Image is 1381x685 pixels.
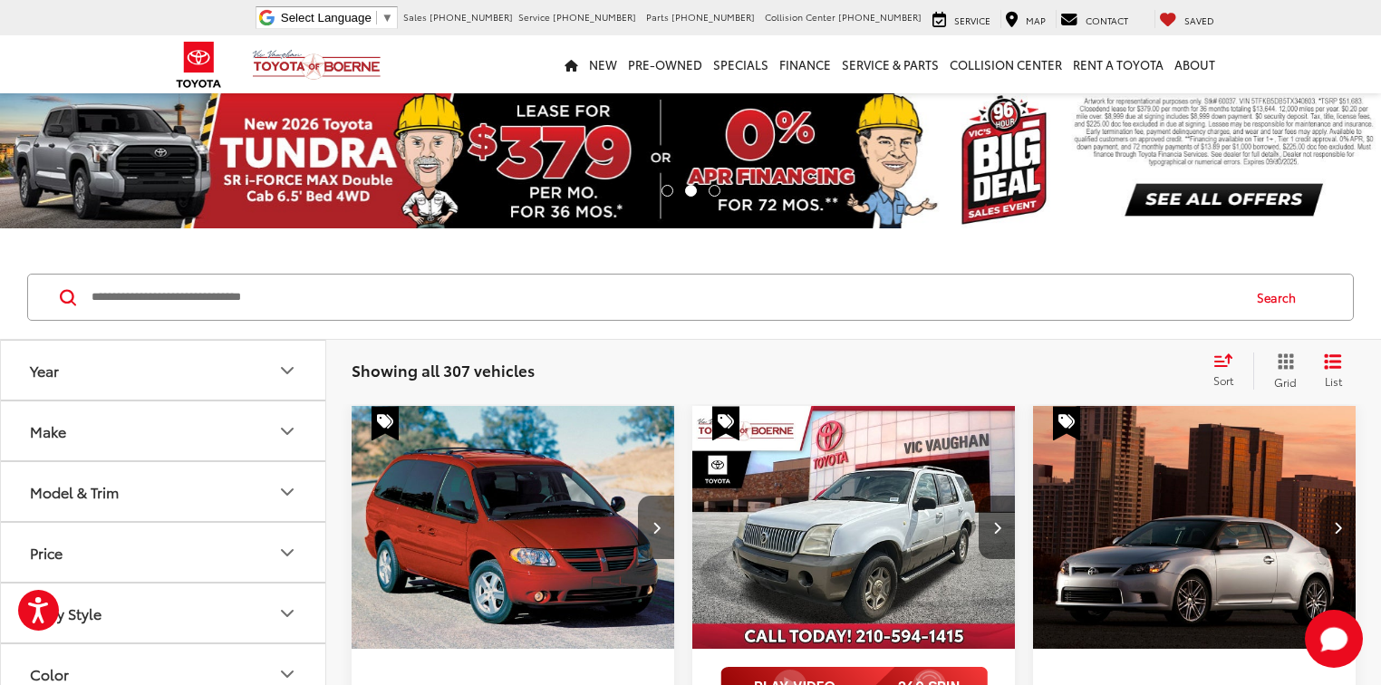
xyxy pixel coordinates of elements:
[1305,610,1363,668] button: Toggle Chat Window
[376,11,377,24] span: ​
[646,10,669,24] span: Parts
[691,406,1017,649] a: 2002 Mercury Mountaineer Base 114 WB2002 Mercury Mountaineer Base 114 WB2002 Mercury Mountaineer ...
[691,406,1017,650] img: 2002 Mercury Mountaineer Base 114 WB
[403,10,427,24] span: Sales
[30,483,119,500] div: Model & Trim
[1154,10,1219,28] a: My Saved Vehicles
[1056,10,1133,28] a: Contact
[1305,610,1363,668] svg: Start Chat
[351,406,676,650] img: 2006 Dodge Grand Caravan SXT
[623,35,708,93] a: Pre-Owned
[30,665,69,682] div: Color
[1032,406,1357,650] img: 2013 Scion tC Base
[276,420,298,442] div: Make
[691,406,1017,649] div: 2002 Mercury Mountaineer Base 114 WB 0
[430,10,513,24] span: [PHONE_NUMBER]
[165,35,233,94] img: Toyota
[1000,10,1050,28] a: Map
[1204,352,1253,389] button: Select sort value
[252,49,381,81] img: Vic Vaughan Toyota of Boerne
[1,462,327,521] button: Model & TrimModel & Trim
[30,362,59,379] div: Year
[281,11,393,24] a: Select Language​
[1319,496,1356,559] button: Next image
[774,35,836,93] a: Finance
[1253,352,1310,389] button: Grid View
[708,35,774,93] a: Specials
[584,35,623,93] a: New
[90,275,1240,319] input: Search by Make, Model, or Keyword
[276,603,298,624] div: Body Style
[30,604,101,622] div: Body Style
[281,11,372,24] span: Select Language
[351,406,676,649] div: 2006 Dodge Grand Caravan SXT 0
[553,10,636,24] span: [PHONE_NUMBER]
[1310,352,1356,389] button: List View
[954,14,990,27] span: Service
[351,406,676,649] a: 2006 Dodge Grand Caravan SXT2006 Dodge Grand Caravan SXT2006 Dodge Grand Caravan SXT2006 Dodge Gr...
[1,584,327,642] button: Body StyleBody Style
[372,406,399,440] span: Special
[1184,14,1214,27] span: Saved
[1324,373,1342,389] span: List
[30,544,63,561] div: Price
[559,35,584,93] a: Home
[671,10,755,24] span: [PHONE_NUMBER]
[276,542,298,564] div: Price
[276,360,298,381] div: Year
[712,406,739,440] span: Special
[1086,14,1128,27] span: Contact
[979,496,1015,559] button: Next image
[1,341,327,400] button: YearYear
[1032,406,1357,649] a: 2013 Scion tC Base2013 Scion tC Base2013 Scion tC Base2013 Scion tC Base
[928,10,995,28] a: Service
[1067,35,1169,93] a: Rent a Toyota
[381,11,393,24] span: ▼
[30,422,66,439] div: Make
[518,10,550,24] span: Service
[352,359,535,381] span: Showing all 307 vehicles
[1,401,327,460] button: MakeMake
[1032,406,1357,649] div: 2013 Scion tC Base 0
[1026,14,1046,27] span: Map
[1240,275,1322,320] button: Search
[765,10,835,24] span: Collision Center
[276,481,298,503] div: Model & Trim
[1169,35,1221,93] a: About
[838,10,922,24] span: [PHONE_NUMBER]
[276,663,298,685] div: Color
[1053,406,1080,440] span: Special
[1274,374,1297,390] span: Grid
[638,496,674,559] button: Next image
[1,523,327,582] button: PricePrice
[836,35,944,93] a: Service & Parts: Opens in a new tab
[944,35,1067,93] a: Collision Center
[1213,372,1233,388] span: Sort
